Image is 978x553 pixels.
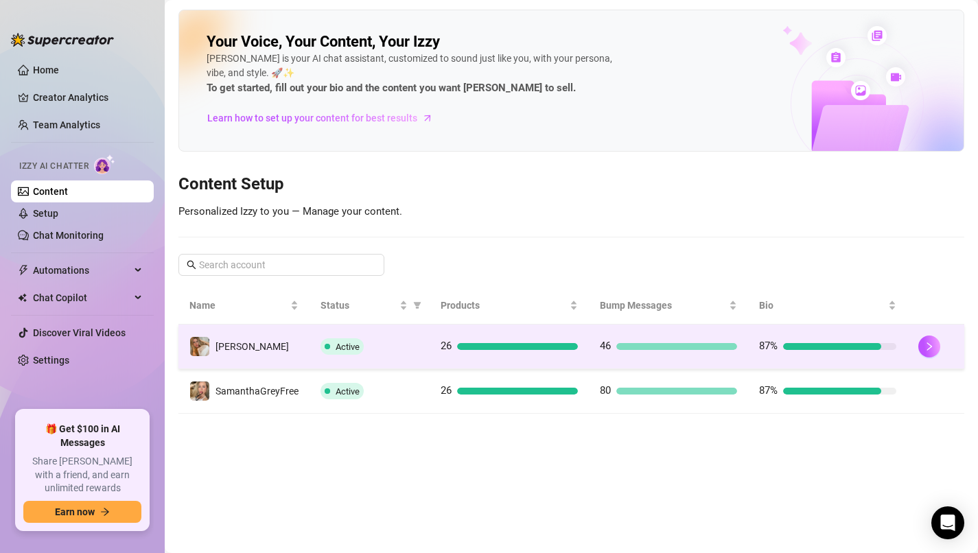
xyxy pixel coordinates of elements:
a: Learn how to set up your content for best results [207,107,443,129]
a: Team Analytics [33,119,100,130]
h3: Content Setup [178,174,964,196]
span: Bump Messages [600,298,726,313]
button: Earn nowarrow-right [23,501,141,523]
span: Name [189,298,288,313]
span: Izzy AI Chatter [19,160,89,173]
img: logo-BBDzfeDw.svg [11,33,114,47]
span: Bio [759,298,885,313]
a: Settings [33,355,69,366]
span: 26 [441,384,452,397]
span: arrow-right [100,507,110,517]
span: arrow-right [421,111,434,125]
span: [PERSON_NAME] [216,341,289,352]
th: Status [310,287,430,325]
span: 🎁 Get $100 in AI Messages [23,423,141,449]
a: Discover Viral Videos [33,327,126,338]
span: thunderbolt [18,265,29,276]
th: Bump Messages [589,287,748,325]
span: 46 [600,340,611,352]
span: search [187,260,196,270]
span: Share [PERSON_NAME] with a friend, and earn unlimited rewards [23,455,141,495]
button: right [918,336,940,357]
span: Active [336,386,360,397]
span: Personalized Izzy to you — Manage your content. [178,205,402,217]
a: Home [33,64,59,75]
span: Learn how to set up your content for best results [207,110,417,126]
span: 87% [759,340,778,352]
a: Creator Analytics [33,86,143,108]
img: Samantha [190,337,209,356]
a: Content [33,186,68,197]
span: 26 [441,340,452,352]
span: right [924,342,934,351]
span: Chat Copilot [33,287,130,309]
a: Chat Monitoring [33,230,104,241]
img: Chat Copilot [18,293,27,303]
div: Open Intercom Messenger [931,506,964,539]
strong: To get started, fill out your bio and the content you want [PERSON_NAME] to sell. [207,82,576,94]
a: Setup [33,208,58,219]
div: [PERSON_NAME] is your AI chat assistant, customized to sound just like you, with your persona, vi... [207,51,618,97]
input: Search account [199,257,365,272]
span: 87% [759,384,778,397]
img: AI Chatter [94,154,115,174]
span: Status [321,298,397,313]
span: SamanthaGreyFree [216,386,299,397]
th: Products [430,287,589,325]
h2: Your Voice, Your Content, Your Izzy [207,32,440,51]
img: SamanthaGreyFree [190,381,209,401]
span: 80 [600,384,611,397]
span: Products [441,298,567,313]
span: Active [336,342,360,352]
span: filter [410,295,424,316]
span: filter [413,301,421,309]
span: Automations [33,259,130,281]
span: Earn now [55,506,95,517]
th: Bio [748,287,907,325]
img: ai-chatter-content-library-cLFOSyPT.png [751,11,964,151]
th: Name [178,287,310,325]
